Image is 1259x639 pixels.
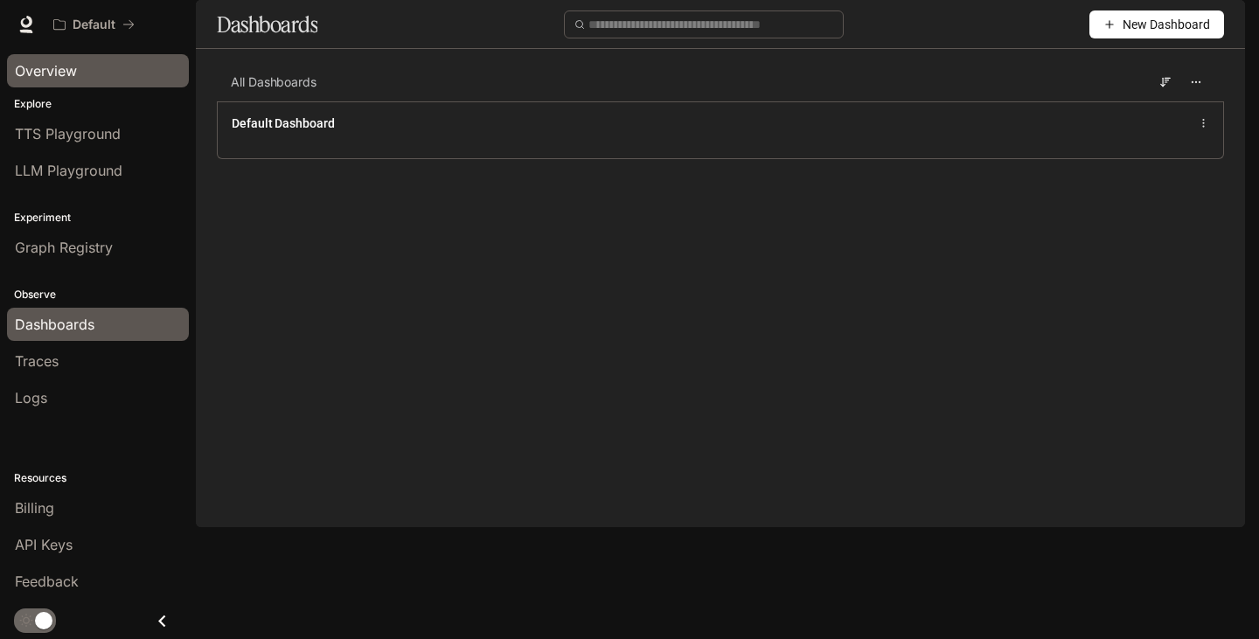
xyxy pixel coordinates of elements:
[73,17,115,32] p: Default
[232,115,335,132] a: Default Dashboard
[217,7,317,42] h1: Dashboards
[1123,15,1210,34] span: New Dashboard
[231,73,316,91] span: All Dashboards
[45,7,143,42] button: All workspaces
[1089,10,1224,38] button: New Dashboard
